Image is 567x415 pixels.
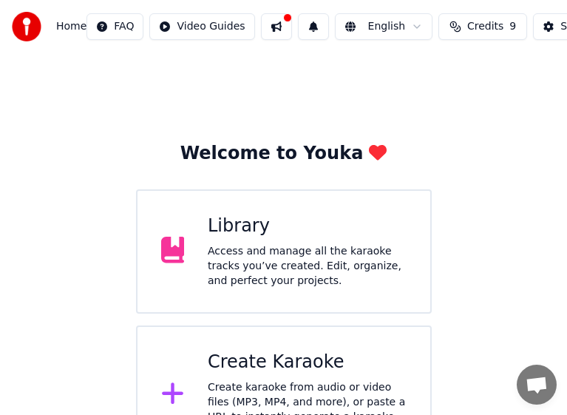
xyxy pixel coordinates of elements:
nav: breadcrumb [56,19,86,34]
button: FAQ [86,13,143,40]
span: 9 [509,19,516,34]
div: Access and manage all the karaoke tracks you’ve created. Edit, organize, and perfect your projects. [208,244,407,289]
div: Open chat [517,365,557,405]
span: Credits [467,19,503,34]
button: Video Guides [149,13,254,40]
button: Credits9 [438,13,527,40]
div: Welcome to Youka [180,142,387,166]
img: youka [12,12,41,41]
div: Library [208,215,407,238]
span: Home [56,19,86,34]
div: Create Karaoke [208,351,407,374]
